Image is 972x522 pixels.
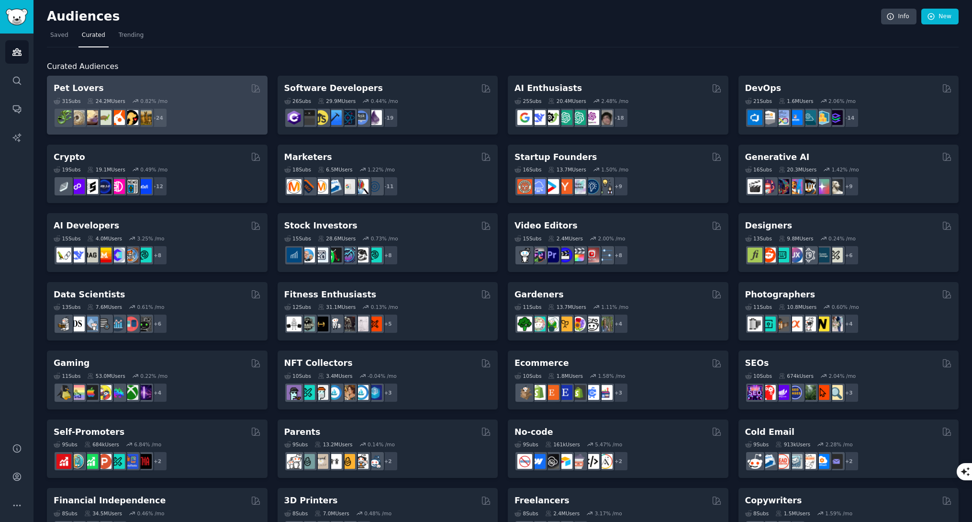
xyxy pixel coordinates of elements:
a: New [921,9,959,25]
img: Parents [367,454,382,469]
div: 9 Sub s [514,441,538,448]
img: ecommercemarketing [584,385,599,400]
img: elixir [367,110,382,125]
img: selfpromotion [83,454,98,469]
img: aws_cdk [815,110,829,125]
img: startup [544,179,559,194]
div: 2.4M Users [548,235,583,242]
span: Curated Audiences [47,61,118,73]
img: swingtrading [354,248,369,262]
img: betatests [123,454,138,469]
span: Trending [119,31,144,40]
img: AItoolsCatalog [544,110,559,125]
a: Curated [78,28,109,47]
img: streetphotography [761,317,776,331]
div: 1.58 % /mo [598,373,626,379]
img: dalle2 [761,179,776,194]
h2: Generative AI [745,151,810,163]
h2: SEOs [745,357,769,369]
div: 0.13 % /mo [371,304,398,310]
div: 0.73 % /mo [371,235,398,242]
img: sdforall [788,179,803,194]
div: 9 Sub s [745,441,769,448]
div: 18 Sub s [284,166,311,173]
div: 2.06 % /mo [828,98,856,104]
img: data [137,317,152,331]
img: SavageGarden [544,317,559,331]
img: StocksAndTrading [340,248,355,262]
div: 11 Sub s [54,373,80,379]
div: 31.1M Users [318,304,356,310]
div: + 5 [378,314,398,334]
img: sales [748,454,762,469]
a: Info [881,9,916,25]
img: OpenseaMarket [354,385,369,400]
h2: AI Enthusiasts [514,82,582,94]
img: indiehackers [571,179,586,194]
img: chatgpt_prompts_ [571,110,586,125]
img: TechSEO [761,385,776,400]
div: + 8 [147,245,168,265]
h2: Data Scientists [54,289,125,301]
img: technicalanalysis [367,248,382,262]
img: reactnative [340,110,355,125]
img: userexperience [801,248,816,262]
div: 13 Sub s [54,304,80,310]
img: linux_gaming [56,385,71,400]
img: personaltraining [367,317,382,331]
img: Trading [327,248,342,262]
img: web3 [97,179,112,194]
div: 9 Sub s [54,441,78,448]
img: AskComputerScience [354,110,369,125]
img: editors [531,248,546,262]
h2: Designers [745,220,793,232]
div: + 24 [147,108,168,128]
img: ProductHunters [97,454,112,469]
div: 2.00 % /mo [598,235,626,242]
img: Youtubevideo [584,248,599,262]
h2: Ecommerce [514,357,569,369]
div: 28.6M Users [318,235,356,242]
div: 9.8M Users [779,235,814,242]
img: OnlineMarketing [367,179,382,194]
img: DreamBooth [828,179,843,194]
div: + 3 [608,383,628,403]
div: 12 Sub s [284,304,311,310]
img: googleads [340,179,355,194]
img: analytics [110,317,125,331]
img: dropship [517,385,532,400]
div: 26 Sub s [284,98,311,104]
img: NFTExchange [287,385,302,400]
div: + 4 [608,314,628,334]
div: 3.25 % /mo [137,235,165,242]
div: 16 Sub s [745,166,772,173]
div: 16 Sub s [514,166,541,173]
div: 6.5M Users [318,166,353,173]
div: 29.9M Users [318,98,356,104]
h2: Parents [284,426,321,438]
div: 0.82 % /mo [140,98,168,104]
div: + 2 [839,451,859,471]
img: ValueInvesting [300,248,315,262]
div: 25 Sub s [514,98,541,104]
img: Local_SEO [801,385,816,400]
div: 0.60 % /mo [832,304,859,310]
h2: Stock Investors [284,220,358,232]
img: NFTMarketplace [300,385,315,400]
img: DeepSeek [531,110,546,125]
img: seogrowth [774,385,789,400]
div: 10 Sub s [284,373,311,379]
img: MachineLearning [56,317,71,331]
img: physicaltherapy [354,317,369,331]
img: GoogleGeminiAI [517,110,532,125]
div: 15 Sub s [54,235,80,242]
img: llmops [123,248,138,262]
img: Entrepreneurship [584,179,599,194]
img: SingleParents [300,454,315,469]
img: dataengineering [97,317,112,331]
h2: Cold Email [745,426,794,438]
img: succulents [531,317,546,331]
img: SonyAlpha [788,317,803,331]
img: azuredevops [748,110,762,125]
h2: DevOps [745,82,782,94]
